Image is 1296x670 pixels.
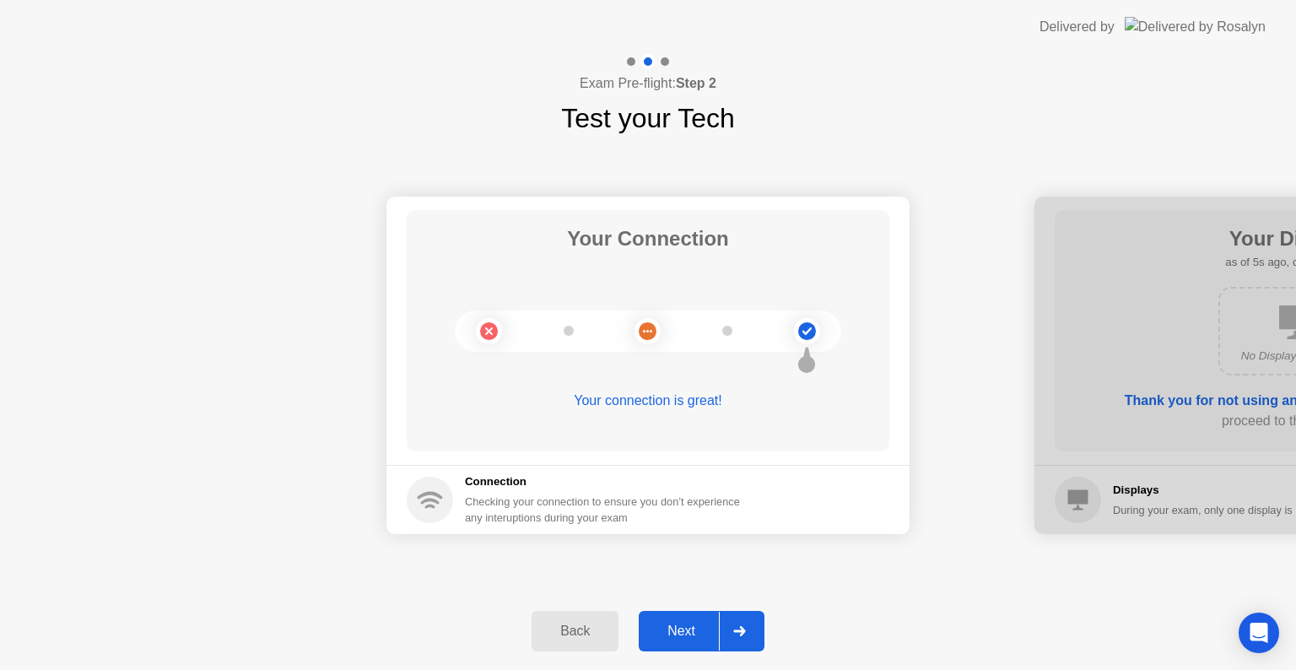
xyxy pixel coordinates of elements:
div: Delivered by [1039,17,1115,37]
h4: Exam Pre-flight: [580,73,716,94]
div: Open Intercom Messenger [1239,613,1279,653]
img: Delivered by Rosalyn [1125,17,1266,36]
div: Checking your connection to ensure you don’t experience any interuptions during your exam [465,494,750,526]
div: Next [644,624,719,639]
button: Next [639,611,764,651]
button: Back [532,611,618,651]
h5: Connection [465,473,750,490]
b: Step 2 [676,76,716,90]
h1: Your Connection [567,224,729,254]
div: Your connection is great! [407,391,889,411]
h1: Test your Tech [561,98,735,138]
div: Back [537,624,613,639]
